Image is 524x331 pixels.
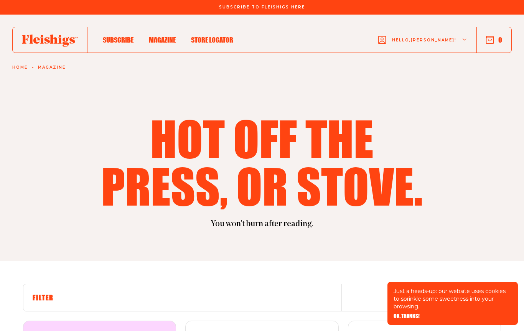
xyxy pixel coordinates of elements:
h1: Hot off the press, or stove. [96,114,428,209]
a: Magazine [38,65,66,70]
span: Store locator [191,36,233,44]
span: Subscribe To Fleishigs Here [219,5,305,10]
span: Magazine [149,36,176,44]
button: 0 [486,36,502,44]
a: Subscribe [103,35,133,45]
a: Home [12,65,28,70]
a: Magazine [149,35,176,45]
a: Store locator [191,35,233,45]
h6: Filter [33,293,332,302]
button: OK, THANKS! [394,313,420,319]
a: Subscribe To Fleishigs Here [218,5,306,9]
p: You won't burn after reading. [23,219,501,230]
button: Hello,[PERSON_NAME]! [378,25,467,55]
span: Hello, [PERSON_NAME] ! [392,37,456,55]
span: Subscribe [103,36,133,44]
p: Just a heads-up: our website uses cookies to sprinkle some sweetness into your browsing. [394,287,512,310]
